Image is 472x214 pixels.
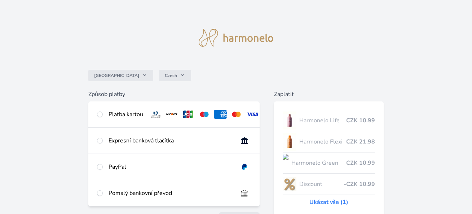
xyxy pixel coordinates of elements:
span: Harmonelo Green [291,159,346,167]
span: -CZK 10.99 [344,180,375,188]
img: jcb.svg [181,110,195,119]
img: maestro.svg [198,110,211,119]
div: Platba kartou [109,110,143,119]
span: Harmonelo Life [299,116,346,125]
img: discover.svg [165,110,178,119]
h6: Způsob platby [88,90,260,99]
div: Expresní banková tlačítka [109,136,232,145]
a: Ukázat vše (1) [309,198,348,206]
span: [GEOGRAPHIC_DATA] [94,73,139,78]
img: CLEAN_GREEN_se_stinem_x-lo.jpg [283,154,288,172]
img: amex.svg [214,110,227,119]
img: diners.svg [149,110,162,119]
img: paypal.svg [238,163,251,171]
img: discount-lo.png [283,175,296,193]
img: visa.svg [246,110,259,119]
span: Harmonelo Flexi [299,137,346,146]
img: CLEAN_FLEXI_se_stinem_x-hi_(1)-lo.jpg [283,133,296,151]
span: CZK 10.99 [346,116,375,125]
div: PayPal [109,163,232,171]
img: CLEAN_LIFE_se_stinem_x-lo.jpg [283,111,296,129]
button: [GEOGRAPHIC_DATA] [88,70,153,81]
img: bankTransfer_IBAN.svg [238,189,251,197]
h6: Zaplatit [274,90,384,99]
span: Czech [165,73,177,78]
div: Pomalý bankovní převod [109,189,232,197]
button: Czech [159,70,191,81]
img: onlineBanking_CZ.svg [238,136,251,145]
img: mc.svg [230,110,243,119]
img: logo.svg [199,29,274,47]
span: CZK 21.98 [346,137,375,146]
span: Discount [299,180,344,188]
span: CZK 10.99 [346,159,375,167]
